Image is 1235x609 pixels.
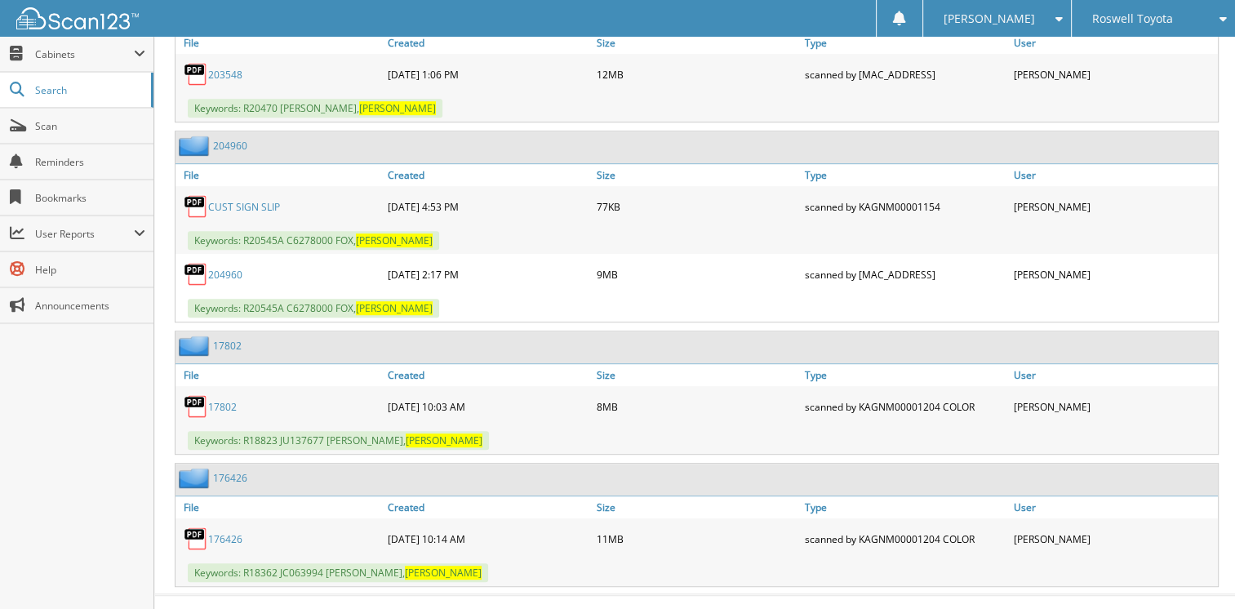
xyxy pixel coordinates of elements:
[179,136,213,156] img: folder2.png
[208,400,237,414] a: 17802
[406,433,482,447] span: [PERSON_NAME]
[184,194,208,219] img: PDF.png
[175,164,384,186] a: File
[1010,258,1218,291] div: [PERSON_NAME]
[801,496,1009,518] a: Type
[801,258,1009,291] div: scanned by [MAC_ADDRESS]
[213,339,242,353] a: 17802
[208,532,242,546] a: 176426
[35,299,145,313] span: Announcements
[188,563,488,582] span: Keywords: R18362 JC063994 [PERSON_NAME],
[1010,364,1218,386] a: User
[175,364,384,386] a: File
[356,301,433,315] span: [PERSON_NAME]
[801,58,1009,91] div: scanned by [MAC_ADDRESS]
[384,32,592,54] a: Created
[35,155,145,169] span: Reminders
[184,527,208,551] img: PDF.png
[188,231,439,250] span: Keywords: R20545A C6278000 FOX,
[593,364,801,386] a: Size
[405,566,482,580] span: [PERSON_NAME]
[175,496,384,518] a: File
[384,258,592,291] div: [DATE] 2:17 PM
[179,336,213,356] img: folder2.png
[801,364,1009,386] a: Type
[801,190,1009,223] div: scanned by KAGNM00001154
[1153,531,1235,609] iframe: Chat Widget
[1010,58,1218,91] div: [PERSON_NAME]
[593,496,801,518] a: Size
[1010,390,1218,423] div: [PERSON_NAME]
[208,68,242,82] a: 203548
[593,258,801,291] div: 9MB
[359,101,436,115] span: [PERSON_NAME]
[801,32,1009,54] a: Type
[188,299,439,318] span: Keywords: R20545A C6278000 FOX,
[35,47,134,61] span: Cabinets
[179,468,213,488] img: folder2.png
[1010,496,1218,518] a: User
[184,394,208,419] img: PDF.png
[1010,190,1218,223] div: [PERSON_NAME]
[35,263,145,277] span: Help
[384,496,592,518] a: Created
[384,522,592,555] div: [DATE] 10:14 AM
[188,99,442,118] span: Keywords: R20470 [PERSON_NAME],
[593,164,801,186] a: Size
[593,522,801,555] div: 11MB
[593,58,801,91] div: 12MB
[384,364,592,386] a: Created
[175,32,384,54] a: File
[1010,32,1218,54] a: User
[801,522,1009,555] div: scanned by KAGNM00001204 COLOR
[213,471,247,485] a: 176426
[1010,164,1218,186] a: User
[593,390,801,423] div: 8MB
[384,390,592,423] div: [DATE] 10:03 AM
[35,227,134,241] span: User Reports
[213,139,247,153] a: 204960
[208,268,242,282] a: 204960
[384,164,592,186] a: Created
[184,62,208,87] img: PDF.png
[35,119,145,133] span: Scan
[593,190,801,223] div: 77KB
[184,262,208,287] img: PDF.png
[1010,522,1218,555] div: [PERSON_NAME]
[801,164,1009,186] a: Type
[593,32,801,54] a: Size
[1092,14,1173,24] span: Roswell Toyota
[16,7,139,29] img: scan123-logo-white.svg
[356,233,433,247] span: [PERSON_NAME]
[944,14,1035,24] span: [PERSON_NAME]
[208,200,280,214] a: CUST SIGN SLIP
[384,58,592,91] div: [DATE] 1:06 PM
[801,390,1009,423] div: scanned by KAGNM00001204 COLOR
[188,431,489,450] span: Keywords: R18823 JU137677 [PERSON_NAME],
[35,83,143,97] span: Search
[35,191,145,205] span: Bookmarks
[384,190,592,223] div: [DATE] 4:53 PM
